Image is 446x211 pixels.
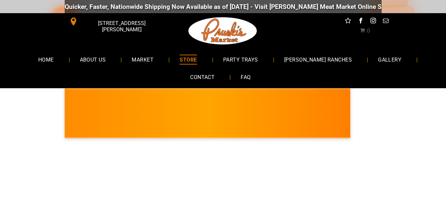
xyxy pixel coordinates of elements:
[180,68,224,86] a: CONTACT
[122,51,163,68] a: MARKET
[187,13,258,49] img: Pruski-s+Market+HQ+Logo2-1920w.png
[170,51,207,68] a: STORE
[79,17,164,36] span: [STREET_ADDRESS][PERSON_NAME]
[274,51,362,68] a: [PERSON_NAME] RANCHES
[368,51,411,68] a: GALLERY
[367,28,370,34] span: 0
[70,51,116,68] a: ABOUT US
[231,68,260,86] a: FAQ
[344,16,352,27] a: Social network
[28,51,64,68] a: HOME
[65,16,166,27] a: [STREET_ADDRESS][PERSON_NAME]
[381,16,390,27] a: email
[213,51,268,68] a: PARTY TRAYS
[369,16,377,27] a: instagram
[356,16,365,27] a: facebook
